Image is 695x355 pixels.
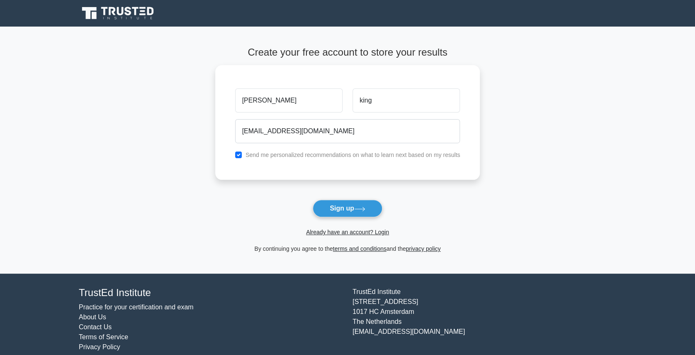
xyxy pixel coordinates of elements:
a: terms and conditions [333,245,386,252]
label: Send me personalized recommendations on what to learn next based on my results [245,152,460,158]
div: TrustEd Institute [STREET_ADDRESS] 1017 HC Amsterdam The Netherlands [EMAIL_ADDRESS][DOMAIN_NAME] [347,287,621,352]
input: First name [235,88,343,113]
input: Email [235,119,460,143]
a: Already have an account? Login [306,229,389,235]
div: By continuing you agree to the and the [210,244,485,254]
a: Contact Us [79,323,112,331]
a: Practice for your certification and exam [79,304,194,311]
h4: Create your free account to store your results [215,47,480,59]
a: Privacy Policy [79,343,120,350]
button: Sign up [313,200,382,217]
input: Last name [352,88,460,113]
h4: TrustEd Institute [79,287,343,299]
a: Terms of Service [79,333,128,340]
a: About Us [79,313,106,321]
a: privacy policy [406,245,441,252]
